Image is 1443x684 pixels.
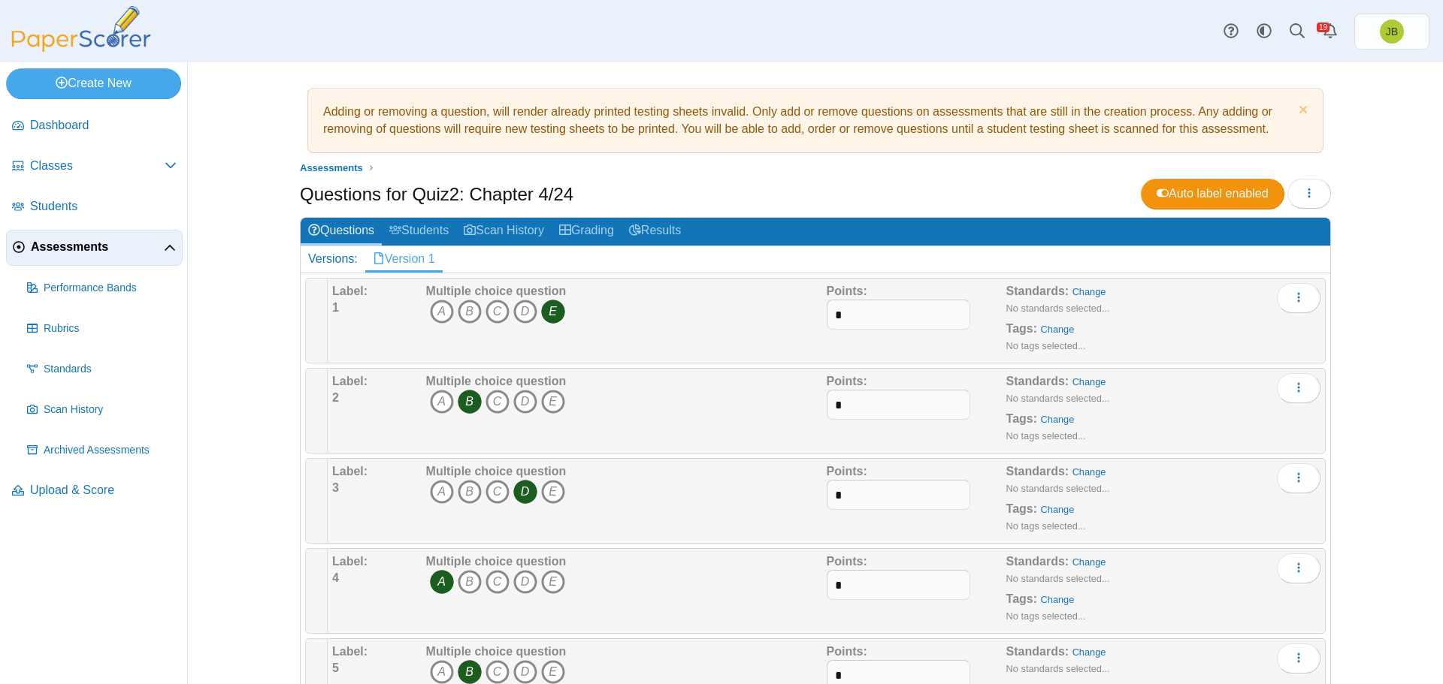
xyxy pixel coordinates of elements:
a: Change [1041,504,1075,515]
button: More options [1277,553,1320,583]
div: Versions: [301,246,365,272]
small: No tags selected... [1006,430,1086,441]
span: Students [30,198,177,215]
b: 3 [332,481,339,494]
span: Assessments [31,239,164,255]
a: Archived Assessments [21,432,183,469]
b: Label: [332,375,368,387]
i: B [458,570,482,594]
button: More options [1277,643,1320,673]
a: Scan History [21,392,183,428]
a: Students [6,189,183,225]
button: More options [1277,463,1320,493]
a: Change [1041,594,1075,605]
a: PaperScorer [6,41,156,54]
b: Multiple choice question [426,555,567,568]
a: Classes [6,149,183,185]
a: Assessments [6,230,183,266]
small: No standards selected... [1006,393,1110,404]
a: Change [1072,376,1106,387]
b: Points: [827,285,867,297]
i: E [541,300,565,324]
b: Points: [827,555,867,568]
i: A [430,570,454,594]
b: Standards: [1006,375,1069,387]
i: D [513,660,537,684]
a: Assessments [296,158,367,177]
span: Scan History [44,402,177,417]
i: A [430,300,454,324]
a: Change [1072,286,1106,297]
b: Multiple choice question [426,465,567,478]
span: Joel Boyd [1386,26,1398,37]
i: B [458,300,482,324]
b: Multiple choice question [426,375,567,387]
small: No standards selected... [1006,303,1110,314]
a: Change [1072,466,1106,478]
i: C [486,300,510,324]
b: Standards: [1006,285,1069,297]
b: Standards: [1006,645,1069,658]
i: D [513,480,537,504]
b: 2 [332,391,339,404]
span: Classes [30,158,165,174]
small: No standards selected... [1006,483,1110,494]
button: More options [1277,283,1320,313]
b: Label: [332,555,368,568]
b: Points: [827,375,867,387]
i: C [486,570,510,594]
i: C [486,660,510,684]
a: Rubrics [21,311,183,347]
span: Joel Boyd [1380,20,1404,44]
span: Performance Bands [44,281,177,296]
a: Standards [21,351,183,387]
span: Auto label enabled [1157,187,1269,200]
b: Points: [827,645,867,658]
b: Label: [332,465,368,478]
a: Auto label enabled [1141,179,1284,209]
span: Standards [44,362,177,377]
i: E [541,390,565,414]
small: No tags selected... [1006,610,1086,622]
b: Tags: [1006,322,1037,335]
a: Version 1 [365,246,443,272]
i: C [486,480,510,504]
i: E [541,660,565,684]
b: Tags: [1006,502,1037,515]
i: A [430,660,454,684]
a: Change [1072,646,1106,658]
b: Standards: [1006,465,1069,478]
b: 1 [332,301,339,314]
i: C [486,390,510,414]
span: Assessments [300,162,363,173]
a: Change [1072,556,1106,568]
i: A [430,390,454,414]
i: E [541,480,565,504]
b: Label: [332,645,368,658]
span: Upload & Score [30,482,177,499]
a: Performance Bands [21,270,183,306]
a: Change [1041,414,1075,425]
i: B [458,660,482,684]
b: Tags: [1006,592,1037,605]
small: No standards selected... [1006,663,1110,674]
button: More options [1277,373,1320,403]
a: Change [1041,324,1075,335]
i: A [430,480,454,504]
h1: Questions for Quiz2: Chapter 4/24 [300,182,573,207]
a: Students [382,218,456,246]
a: Joel Boyd [1354,14,1429,50]
img: PaperScorer [6,6,156,52]
b: Multiple choice question [426,645,567,658]
a: Scan History [456,218,552,246]
a: Alerts [1314,15,1347,48]
b: Label: [332,285,368,297]
b: 5 [332,661,339,674]
i: D [513,390,537,414]
i: E [541,570,565,594]
b: Standards: [1006,555,1069,568]
i: B [458,480,482,504]
small: No standards selected... [1006,573,1110,584]
i: D [513,570,537,594]
b: Tags: [1006,412,1037,425]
